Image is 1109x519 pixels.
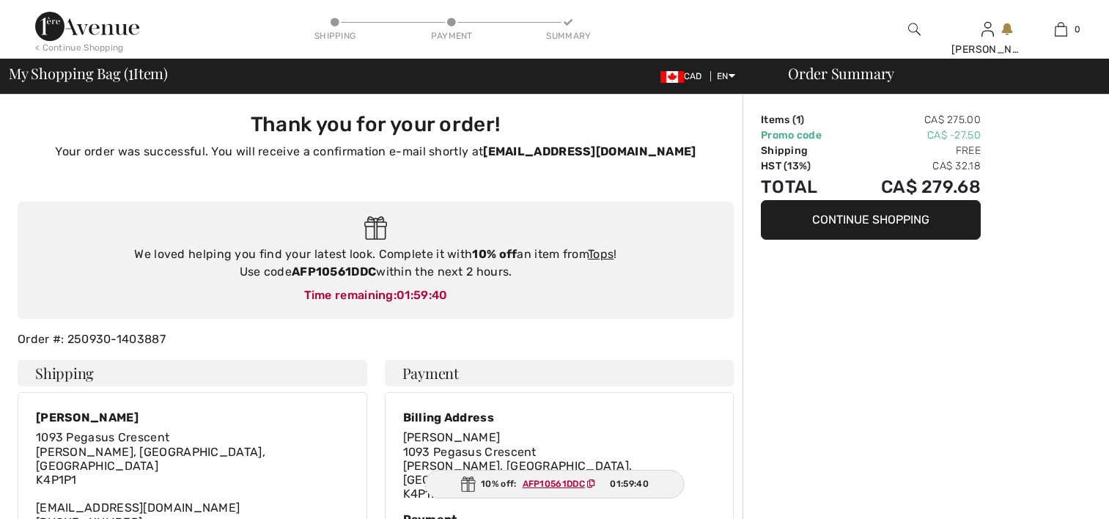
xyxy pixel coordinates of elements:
[761,158,844,174] td: HST (13%)
[761,200,981,240] button: Continue Shopping
[761,143,844,158] td: Shipping
[403,445,633,501] span: 1093 Pegasus Crescent [PERSON_NAME], [GEOGRAPHIC_DATA], [GEOGRAPHIC_DATA] K4P1P1
[1025,21,1097,38] a: 0
[430,29,474,43] div: Payment
[9,331,743,348] div: Order #: 250930-1403887
[610,477,648,490] span: 01:59:40
[908,21,921,38] img: search the website
[364,216,387,240] img: Gift.svg
[385,360,734,386] h4: Payment
[32,287,719,304] div: Time remaining:
[483,144,696,158] strong: [EMAIL_ADDRESS][DOMAIN_NAME]
[660,71,708,81] span: CAD
[761,112,844,128] td: Items ( )
[844,158,981,174] td: CA$ 32.18
[26,112,725,137] h3: Thank you for your order!
[424,470,685,498] div: 10% off:
[18,360,367,386] h4: Shipping
[403,411,716,424] div: Billing Address
[397,288,447,302] span: 01:59:40
[472,247,517,261] strong: 10% off
[761,128,844,143] td: Promo code
[128,62,133,81] span: 1
[844,143,981,158] td: Free
[796,114,800,126] span: 1
[35,41,124,54] div: < Continue Shopping
[1055,21,1067,38] img: My Bag
[844,128,981,143] td: CA$ -27.50
[35,12,139,41] img: 1ère Avenue
[770,66,1100,81] div: Order Summary
[460,476,475,492] img: Gift.svg
[951,42,1023,57] div: [PERSON_NAME]
[761,174,844,200] td: Total
[523,479,585,489] ins: AFP10561DDC
[546,29,590,43] div: Summary
[313,29,357,43] div: Shipping
[403,430,501,444] span: [PERSON_NAME]
[588,247,614,261] a: Tops
[292,265,376,279] strong: AFP10561DDC
[32,246,719,281] div: We loved helping you find your latest look. Complete it with an item from ! Use code within the n...
[660,71,684,83] img: Canadian Dollar
[717,71,735,81] span: EN
[981,22,994,36] a: Sign In
[844,174,981,200] td: CA$ 279.68
[844,112,981,128] td: CA$ 275.00
[26,143,725,161] p: Your order was successful. You will receive a confirmation e-mail shortly at
[36,411,349,424] div: [PERSON_NAME]
[981,21,994,38] img: My Info
[9,66,168,81] span: My Shopping Bag ( Item)
[36,430,265,487] span: 1093 Pegasus Crescent [PERSON_NAME], [GEOGRAPHIC_DATA], [GEOGRAPHIC_DATA] K4P1P1
[1075,23,1080,36] span: 0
